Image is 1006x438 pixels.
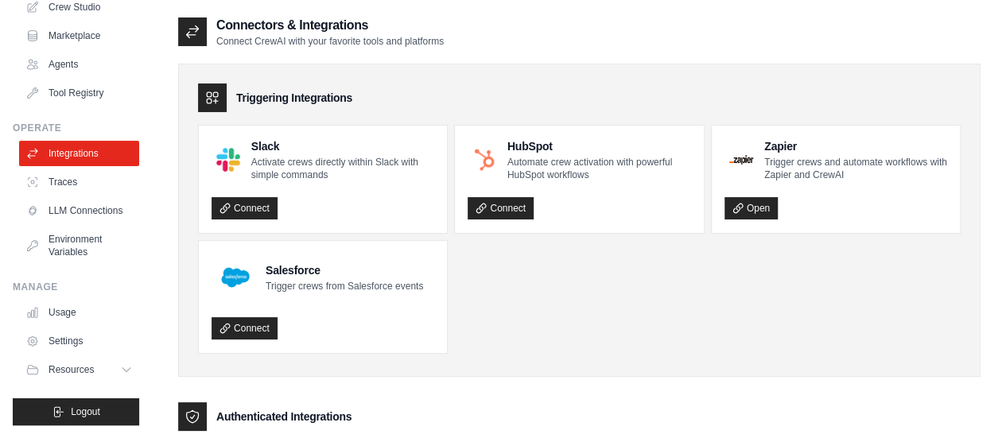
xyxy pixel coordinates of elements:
[19,198,139,223] a: LLM Connections
[236,90,352,106] h3: Triggering Integrations
[13,281,139,293] div: Manage
[13,398,139,425] button: Logout
[216,16,444,35] h2: Connectors & Integrations
[19,52,139,77] a: Agents
[926,362,1006,438] iframe: Chat Widget
[724,197,778,219] a: Open
[729,155,753,165] img: Zapier Logo
[19,328,139,354] a: Settings
[472,148,495,171] img: HubSpot Logo
[216,409,352,424] h3: Authenticated Integrations
[764,138,947,154] h4: Zapier
[19,141,139,166] a: Integrations
[49,363,94,376] span: Resources
[19,23,139,48] a: Marketplace
[19,357,139,382] button: Resources
[216,35,444,48] p: Connect CrewAI with your favorite tools and platforms
[216,258,254,297] img: Salesforce Logo
[212,317,278,339] a: Connect
[212,197,278,219] a: Connect
[19,80,139,106] a: Tool Registry
[251,156,435,181] p: Activate crews directly within Slack with simple commands
[507,138,691,154] h4: HubSpot
[19,300,139,325] a: Usage
[266,280,423,293] p: Trigger crews from Salesforce events
[19,227,139,265] a: Environment Variables
[251,138,435,154] h4: Slack
[468,197,534,219] a: Connect
[764,156,947,181] p: Trigger crews and automate workflows with Zapier and CrewAI
[71,405,100,418] span: Logout
[216,148,240,172] img: Slack Logo
[13,122,139,134] div: Operate
[266,262,423,278] h4: Salesforce
[507,156,691,181] p: Automate crew activation with powerful HubSpot workflows
[19,169,139,195] a: Traces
